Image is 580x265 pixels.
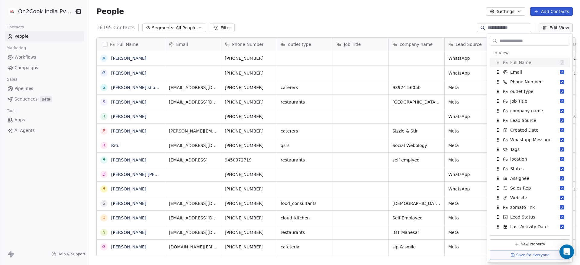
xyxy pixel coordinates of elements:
div: Whastapp Message [490,135,570,145]
div: company name [389,38,444,51]
span: Job Title [344,41,361,47]
span: Website [510,195,527,201]
button: Save for everyone [490,250,570,260]
a: Help & Support [51,252,85,257]
span: Job Title [510,98,527,104]
span: [PHONE_NUMBER] [225,70,273,76]
div: company name [490,106,570,116]
a: People [5,31,84,41]
span: [PHONE_NUMBER] [225,244,273,250]
span: Phone Number [510,79,542,85]
span: People [14,33,29,40]
span: [PHONE_NUMBER] [225,215,273,221]
button: On2Cook India Pvt. Ltd. [7,6,70,17]
div: Phone Number [221,38,277,51]
a: Ritu [111,143,120,148]
div: Email [165,38,221,51]
span: Email [176,41,188,47]
span: [EMAIL_ADDRESS][DOMAIN_NAME] [169,85,217,91]
span: [DOMAIN_NAME][EMAIL_ADDRESS][DOMAIN_NAME] [169,244,217,250]
div: R [102,157,105,163]
span: company name [510,108,543,114]
span: [PHONE_NUMBER] [225,85,273,91]
span: All People [176,25,196,31]
div: S [103,200,105,206]
span: [PHONE_NUMBER] [225,171,273,177]
div: Phone Number [490,77,570,87]
a: [PERSON_NAME] [111,216,146,220]
div: States [490,164,570,174]
span: Help & Support [57,252,85,257]
span: Meta [448,244,497,250]
span: self emplyed [392,157,441,163]
span: Whastapp Message [510,137,551,143]
span: Sizzle & Stir [392,128,441,134]
a: SequencesBeta [5,94,84,104]
span: restaurants [281,157,329,163]
div: Website [490,193,570,203]
span: Meta [448,128,497,134]
div: Open Intercom Messenger [559,244,574,259]
span: zomato link [510,204,535,210]
span: [EMAIL_ADDRESS][DOMAIN_NAME] [169,142,217,148]
a: [PERSON_NAME] [111,187,146,191]
span: [PHONE_NUMBER] [225,229,273,235]
span: [DEMOGRAPHIC_DATA] Consultants [392,200,441,206]
span: WhatsApp [448,55,497,61]
span: Meta [448,142,497,148]
div: Last Activity Date [490,222,570,231]
span: Sequences [14,96,37,102]
span: [PHONE_NUMBER] [225,186,273,192]
span: Meta [448,85,497,91]
a: [PERSON_NAME] [111,56,146,61]
div: Assignee [490,174,570,183]
span: company name [400,41,433,47]
div: outlet type [490,87,570,96]
span: Meta [448,99,497,105]
img: on2cook%20logo-04%20copy.jpg [8,8,16,15]
span: Last Activity Date [510,224,548,230]
span: cafeteria [281,244,329,250]
span: Tags [510,146,520,152]
div: Lead Status [490,212,570,222]
div: G [102,244,106,250]
span: [EMAIL_ADDRESS][DOMAIN_NAME] [169,229,217,235]
div: Lead Source [490,116,570,125]
span: Full Name [510,59,531,65]
div: Job Title [333,38,388,51]
a: [PERSON_NAME] [111,100,146,104]
div: R [102,113,105,120]
span: Beta [40,96,52,102]
div: In View [493,50,566,56]
span: WhatsApp [448,113,497,120]
a: [PERSON_NAME] [111,71,146,75]
div: zomato link [490,203,570,212]
span: Phone Number [232,41,263,47]
span: [PHONE_NUMBER] [225,99,273,105]
div: S [103,99,105,105]
span: Apps [14,117,25,123]
span: [EMAIL_ADDRESS][DOMAIN_NAME] [169,200,217,206]
a: Workflows [5,52,84,62]
span: 16195 Contacts [96,24,135,31]
div: R [102,142,105,148]
span: [EMAIL_ADDRESS][DOMAIN_NAME] [169,215,217,221]
span: sip & smile [392,244,441,250]
div: Job Title [490,96,570,106]
span: Contacts [4,23,27,32]
div: P [103,128,105,134]
a: Pipelines [5,84,84,94]
span: qsrs [281,142,329,148]
div: grid [97,51,165,257]
span: Lead Status [510,214,535,220]
span: 93924 56050 [392,85,441,91]
a: [PERSON_NAME] [111,114,146,119]
a: [PERSON_NAME] [111,244,146,249]
span: Campaigns [14,65,38,71]
span: caterers [281,85,329,91]
span: Social Webology [392,142,441,148]
span: [PHONE_NUMBER] [225,200,273,206]
span: [PHONE_NUMBER] [225,142,273,148]
span: [EMAIL_ADDRESS] [169,157,217,163]
span: Meta [448,200,497,206]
